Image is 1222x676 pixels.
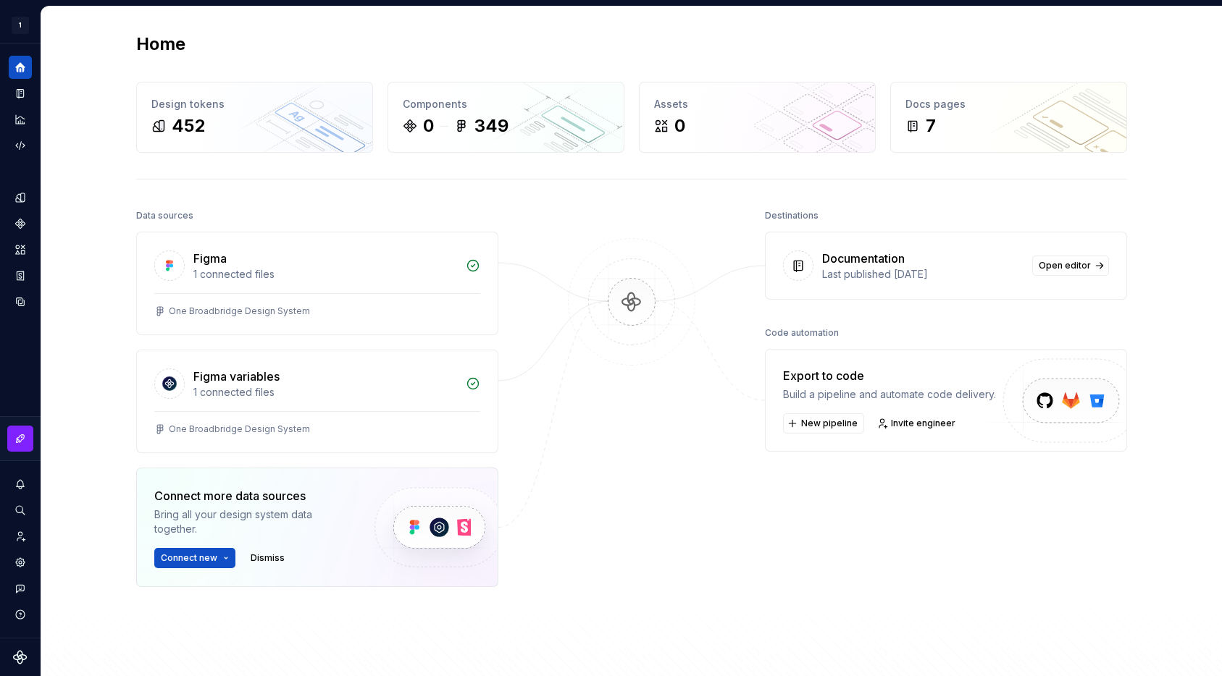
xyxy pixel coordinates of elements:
div: Data sources [136,206,193,226]
div: 349 [474,114,509,138]
span: Invite engineer [891,418,955,429]
span: Dismiss [251,552,285,564]
div: Docs pages [905,97,1112,111]
a: Code automation [9,134,32,157]
div: Assets [654,97,861,111]
div: Export to code [783,367,996,384]
a: Assets [9,238,32,261]
a: Invite engineer [873,413,962,434]
div: Bring all your design system data together. [154,507,350,536]
div: 1 connected files [193,385,457,400]
div: Design tokens [151,97,358,111]
a: Settings [9,551,32,574]
h2: Home [136,33,185,56]
span: New pipeline [801,418,858,429]
div: Destinations [765,206,819,226]
a: Design tokens452 [136,82,373,153]
div: Components [403,97,609,111]
button: Connect new [154,548,235,568]
a: Documentation [9,82,32,105]
div: 0 [423,114,434,138]
a: Analytics [9,108,32,131]
button: Search ⌘K [9,499,32,522]
button: Dismiss [244,548,291,568]
span: Connect new [161,552,217,564]
div: Connect more data sources [154,487,350,504]
div: Figma [193,250,227,267]
div: 0 [674,114,685,138]
div: 1 [12,17,29,34]
a: Figma1 connected filesOne Broadbridge Design System [136,232,498,335]
a: Components [9,212,32,235]
a: Components0349 [388,82,624,153]
div: Last published [DATE] [822,267,1024,282]
button: Notifications [9,473,32,496]
button: New pipeline [783,413,864,434]
div: One Broadbridge Design System [169,423,310,435]
div: 7 [926,114,936,138]
span: Open editor [1039,260,1091,271]
div: 452 [172,114,205,138]
div: Documentation [822,250,905,267]
a: Design tokens [9,186,32,209]
a: Figma variables1 connected filesOne Broadbridge Design System [136,350,498,453]
div: One Broadbridge Design System [169,305,310,317]
a: Assets0 [639,82,876,153]
div: Code automation [765,323,839,343]
div: Build a pipeline and automate code delivery. [783,387,996,402]
div: 1 connected files [193,267,457,282]
a: Docs pages7 [890,82,1127,153]
a: Data sources [9,290,32,313]
svg: Supernova Logo [13,650,28,664]
div: Figma variables [193,368,280,385]
button: Contact support [9,577,32,600]
a: Storybook stories [9,264,32,287]
button: 1 [3,9,38,41]
a: Home [9,56,32,79]
a: Invite team [9,525,32,548]
a: Open editor [1032,255,1109,276]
